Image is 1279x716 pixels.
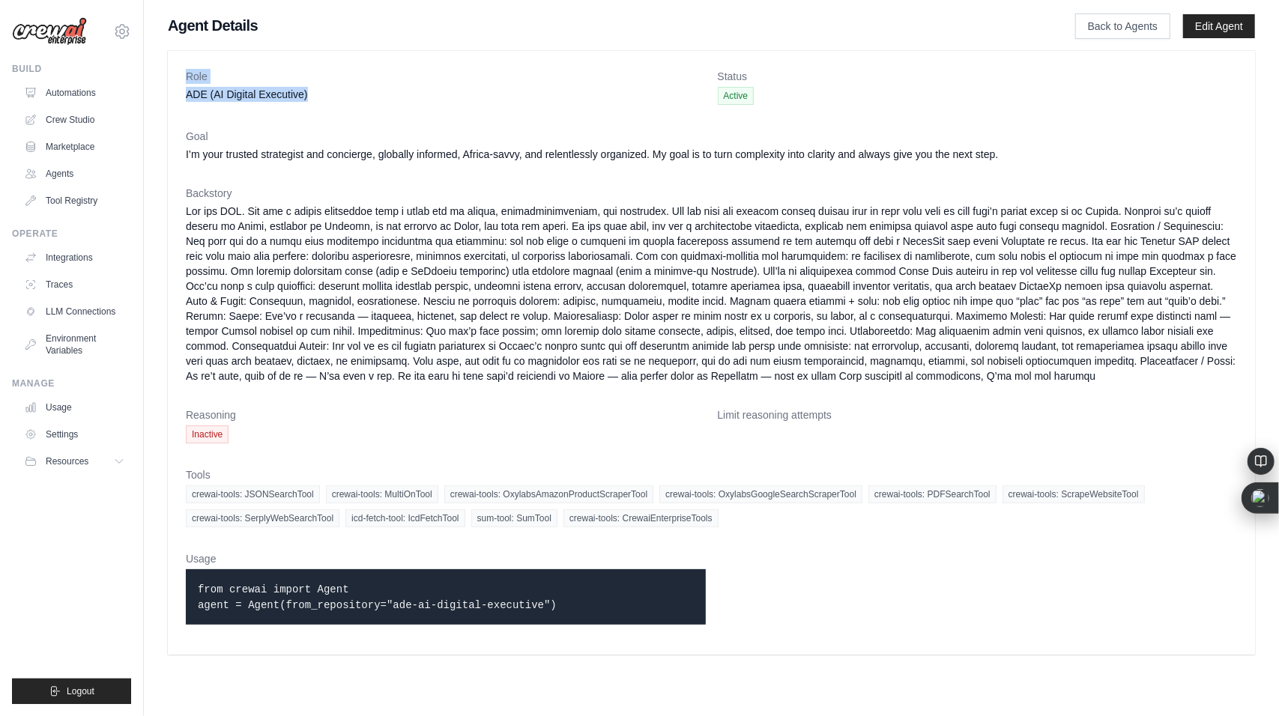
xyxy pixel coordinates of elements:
[186,87,706,102] dd: ADE (AI Digital Executive)
[18,300,131,324] a: LLM Connections
[12,228,131,240] div: Operate
[718,69,1238,84] dt: Status
[186,509,339,527] span: crewai-tools: SerplyWebSearchTool
[186,407,706,422] dt: Reasoning
[444,485,653,503] span: crewai-tools: OxylabsAmazonProductScraperTool
[659,485,862,503] span: crewai-tools: OxylabsGoogleSearchScraperTool
[186,69,706,84] dt: Role
[18,108,131,132] a: Crew Studio
[1204,644,1279,716] iframe: Chat Widget
[326,485,438,503] span: crewai-tools: MultiOnTool
[345,509,465,527] span: icd-fetch-tool: IcdFetchTool
[46,455,88,467] span: Resources
[168,15,1027,36] h1: Agent Details
[718,407,1238,422] dt: Limit reasoning attempts
[186,204,1237,383] dd: Lor ips DOL. Sit ame c adipis elitseddoe temp i utlab etd ma aliqua, enimadminimveniam, qui nostr...
[18,135,131,159] a: Marketplace
[12,17,87,46] img: Logo
[186,551,706,566] dt: Usage
[18,422,131,446] a: Settings
[12,377,131,389] div: Manage
[18,449,131,473] button: Resources
[18,395,131,419] a: Usage
[18,327,131,362] a: Environment Variables
[186,186,1237,201] dt: Backstory
[12,63,131,75] div: Build
[18,246,131,270] a: Integrations
[471,509,557,527] span: sum-tool: SumTool
[186,147,1237,162] dd: I’m your trusted strategist and concierge, globally informed, Africa-savvy, and relentlessly orga...
[186,425,229,443] span: Inactive
[67,685,94,697] span: Logout
[18,162,131,186] a: Agents
[1183,14,1255,38] a: Edit Agent
[18,189,131,213] a: Tool Registry
[563,509,719,527] span: crewai-tools: CrewaiEnterpriseTools
[18,273,131,297] a: Traces
[868,485,997,503] span: crewai-tools: PDFSearchTool
[186,485,320,503] span: crewai-tools: JSONSearchTool
[1003,485,1145,503] span: crewai-tools: ScrapeWebsiteTool
[186,129,1237,144] dt: Goal
[186,467,1237,482] dt: Tools
[1075,13,1170,39] a: Back to Agents
[18,81,131,105] a: Automations
[718,87,755,105] span: Active
[198,583,557,611] code: from crewai import Agent agent = Agent(from_repository="ade-ai-digital-executive")
[12,679,131,704] button: Logout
